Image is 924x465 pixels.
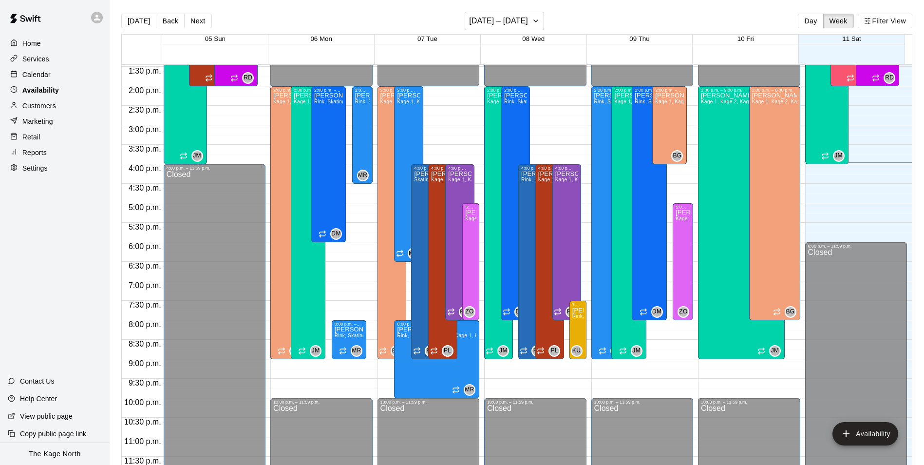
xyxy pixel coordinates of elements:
[786,307,794,317] span: BG
[572,302,584,307] div: 7:30 p.m. – 9:00 p.m.
[611,86,646,359] div: 2:00 p.m. – 9:00 p.m.: Available
[156,14,185,28] button: Back
[397,333,608,338] span: Rink, Skating Treadmill , Kage 1, Kage 2, Kage 3, Kage 4, Open Area, Meeting Room, Gym
[842,35,861,42] button: 11 Sat
[278,347,285,355] span: Recurring availability
[8,145,102,160] div: Reports
[847,74,854,82] span: Recurring availability
[8,83,102,97] div: Availability
[8,161,102,175] div: Settings
[126,320,164,329] span: 8:00 p.m.
[377,86,406,359] div: 2:00 p.m. – 9:00 p.m.: Available
[785,306,796,318] div: Brittani Goettsch
[311,86,346,242] div: 2:00 p.m. – 6:00 p.m.: Available
[29,449,81,459] p: The Kage North
[126,67,164,75] span: 1:30 p.m.
[514,306,526,318] div: Devon Macausland
[22,101,56,111] p: Customers
[465,205,476,210] div: 5:00 p.m. – 8:00 p.m.
[632,346,641,356] span: JM
[122,418,164,426] span: 10:30 p.m.
[572,346,581,356] span: KU
[823,14,854,28] button: Week
[22,85,59,95] p: Availability
[355,88,370,93] div: 2:00 p.m. – 4:30 p.m.
[516,307,525,317] span: DM
[554,308,562,316] span: Recurring availability
[126,125,164,134] span: 3:00 p.m.
[20,429,86,439] p: Copy public page link
[428,164,457,359] div: 4:00 p.m. – 9:00 p.m.: Available
[629,35,649,42] button: 09 Thu
[444,346,451,356] span: PL
[122,437,164,446] span: 11:00 p.m.
[655,88,684,93] div: 2:00 p.m. – 4:00 p.m.
[122,398,164,407] span: 10:00 p.m.
[193,151,201,161] span: JM
[465,216,618,221] span: Kage 1, Kage 2, Kage 3, Kage 4, Open Area, Meeting Room, Gym
[520,347,528,355] span: Recurring availability
[447,308,455,316] span: Recurring availability
[808,244,904,249] div: 6:00 p.m. – 11:59 p.m.
[676,216,829,221] span: Kage 1, Kage 2, Kage 3, Kage 4, Open Area, Meeting Room, Gym
[413,347,421,355] span: Recurring availability
[497,345,509,357] div: J.D. McGivern
[20,376,55,386] p: Contact Us
[798,14,823,28] button: Day
[121,14,156,28] button: [DATE]
[167,166,263,171] div: 4:00 p.m. – 11:59 p.m.
[8,36,102,51] a: Home
[652,307,661,317] span: DM
[417,35,437,42] span: 07 Tue
[737,35,754,42] button: 10 Fri
[8,130,102,144] div: Retail
[872,74,880,82] span: Recurring availability
[652,86,687,164] div: 2:00 p.m. – 4:00 p.m.: Available
[614,99,717,104] span: Kage 1, Kage 2, Kage 3, Kage 4, Open Area
[572,313,626,319] span: Rink, Skating Treadmill
[394,86,423,262] div: 2:00 p.m. – 6:30 p.m.: Available
[464,384,475,396] div: Murray Roach
[298,347,306,355] span: Recurring availability
[599,347,606,355] span: Recurring availability
[22,39,41,48] p: Home
[205,35,226,42] button: 05 Sun
[273,88,302,93] div: 2:00 p.m. – 9:00 p.m.
[397,99,499,104] span: Kage 1, Kage 2, Kage 3, Kage 4, Open Area
[126,184,164,192] span: 4:30 p.m.
[550,346,558,356] span: PL
[757,347,765,355] span: Recurring availability
[126,379,164,387] span: 9:30 p.m.
[8,98,102,113] a: Customers
[314,88,343,93] div: 2:00 p.m. – 6:00 p.m.
[537,347,545,355] span: Recurring availability
[22,70,51,79] p: Calendar
[749,86,800,320] div: 2:00 p.m. – 8:00 p.m.: Available
[20,411,73,421] p: View public page
[752,88,797,93] div: 2:00 p.m. – 8:00 p.m.
[352,86,373,184] div: 2:00 p.m. – 4:30 p.m.: Available
[448,166,471,171] div: 4:00 p.m. – 8:00 p.m.
[380,400,476,405] div: 10:00 p.m. – 11:59 p.m.
[352,346,361,356] span: MR
[314,99,368,104] span: Rink, Skating Treadmill
[591,86,626,359] div: 2:00 p.m. – 9:00 p.m.: Available
[310,345,321,357] div: J.D. McGivern
[701,400,797,405] div: 10:00 p.m. – 11:59 p.m.
[180,152,188,160] span: Recurring availability
[521,166,544,171] div: 4:00 p.m. – 9:00 p.m.
[425,345,436,357] div: Pavlos Sialtsis
[8,67,102,82] a: Calendar
[358,171,367,180] span: MR
[8,114,102,129] a: Marketing
[8,52,102,66] a: Services
[122,457,164,465] span: 11:30 p.m.
[487,99,589,104] span: Kage 1, Kage 2, Kage 3, Kage 4, Open Area
[397,322,476,327] div: 8:00 p.m. – 10:00 p.m.
[521,177,575,182] span: Rink, Skating Treadmill
[310,35,332,42] button: 06 Mon
[503,308,510,316] span: Recurring availability
[698,86,785,359] div: 2:00 p.m. – 9:00 p.m.: Available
